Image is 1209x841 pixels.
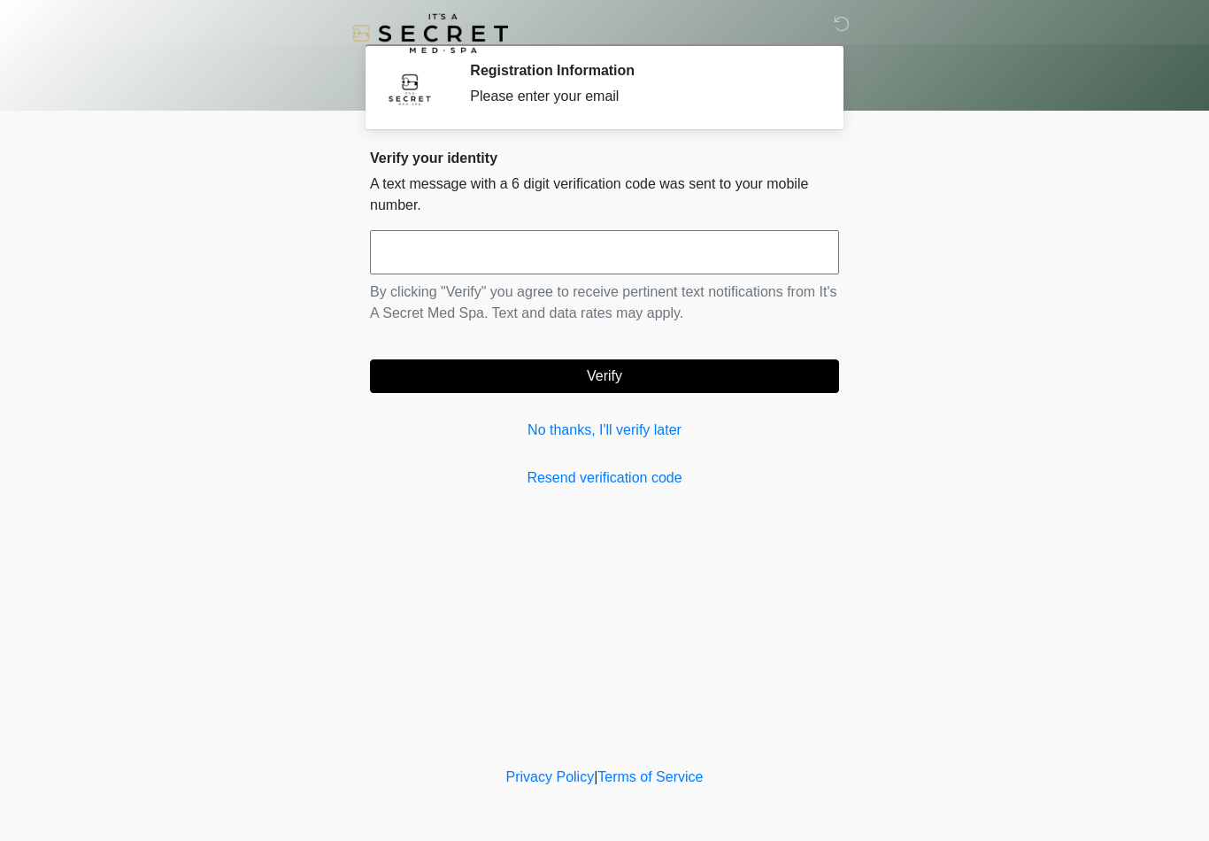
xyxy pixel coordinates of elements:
[352,13,508,53] img: It's A Secret Med Spa Logo
[470,62,812,79] h2: Registration Information
[370,467,839,489] a: Resend verification code
[594,769,597,784] a: |
[370,150,839,166] h2: Verify your identity
[383,62,436,115] img: Agent Avatar
[370,174,839,216] p: A text message with a 6 digit verification code was sent to your mobile number.
[370,359,839,393] button: Verify
[370,420,839,441] a: No thanks, I'll verify later
[370,282,839,324] p: By clicking "Verify" you agree to receive pertinent text notifications from It's A Secret Med Spa...
[506,769,595,784] a: Privacy Policy
[470,86,812,107] div: Please enter your email
[597,769,703,784] a: Terms of Service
